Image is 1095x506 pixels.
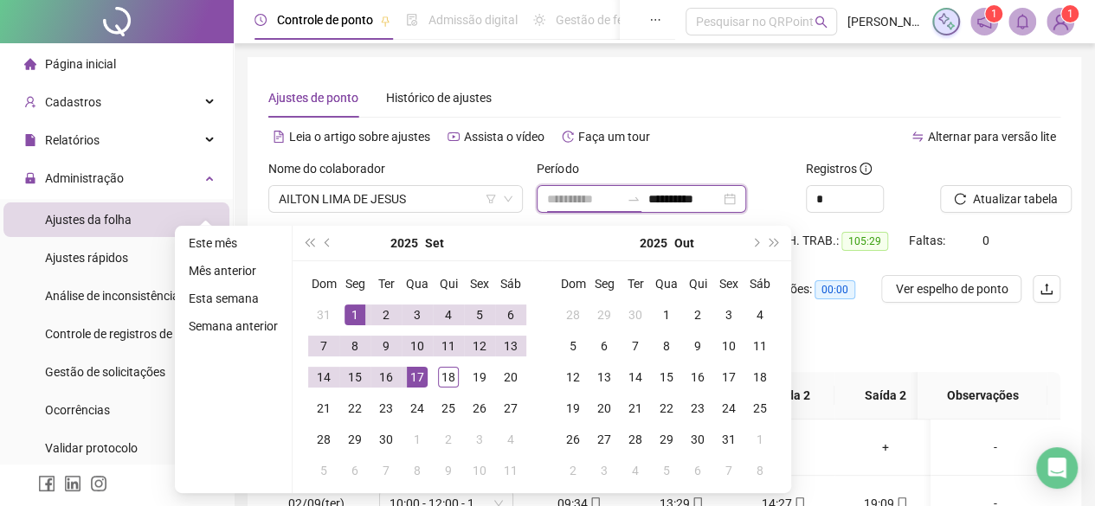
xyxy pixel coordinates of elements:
div: 7 [718,460,739,481]
div: 7 [376,460,396,481]
span: Administração [45,171,124,185]
td: 2025-10-02 [682,299,713,330]
span: bell [1014,14,1030,29]
img: 73136 [1047,9,1073,35]
td: 2025-10-09 [682,330,713,362]
td: 2025-09-30 [620,299,651,330]
span: 00:00 [815,280,855,299]
div: 3 [718,304,739,325]
th: Ter [620,268,651,299]
div: 5 [563,336,583,356]
span: home [24,58,36,70]
div: 10 [469,460,490,481]
td: 2025-10-31 [713,424,744,455]
div: 8 [656,336,677,356]
td: 2025-09-26 [464,393,495,424]
div: 6 [594,336,615,356]
td: 2025-09-29 [589,299,620,330]
div: 4 [438,304,459,325]
li: Mês anterior [182,260,285,281]
th: Sáb [495,268,526,299]
div: 7 [313,336,334,356]
div: 14 [625,367,646,388]
span: linkedin [64,475,81,492]
span: Relatórios [45,133,100,147]
button: month panel [425,226,444,260]
th: Sex [464,268,495,299]
th: Qui [682,268,713,299]
div: 24 [407,398,428,419]
td: 2025-09-20 [495,362,526,393]
div: 25 [750,398,770,419]
div: 29 [345,429,365,450]
div: 30 [687,429,708,450]
span: Validar protocolo [45,441,138,455]
div: 30 [376,429,396,450]
span: Controle de registros de ponto [45,327,207,341]
th: Sex [713,268,744,299]
span: Gestão de solicitações [45,365,165,379]
td: 2025-10-08 [651,330,682,362]
div: 31 [313,304,334,325]
div: 18 [438,367,459,388]
th: Sáb [744,268,776,299]
td: 2025-11-04 [620,455,651,486]
td: 2025-10-10 [713,330,744,362]
span: history [562,131,574,143]
div: 7 [625,336,646,356]
div: 26 [469,398,490,419]
td: 2025-09-24 [402,393,433,424]
div: 11 [750,336,770,356]
span: sun [533,14,545,26]
div: 12 [469,336,490,356]
div: 10 [407,336,428,356]
button: Ver espelho de ponto [881,275,1021,303]
div: 25 [438,398,459,419]
div: 3 [594,460,615,481]
div: 1 [407,429,428,450]
div: 29 [594,304,615,325]
th: Qui [433,268,464,299]
td: 2025-09-22 [339,393,370,424]
span: Cadastros [45,95,101,109]
td: 2025-09-29 [339,424,370,455]
td: 2025-10-15 [651,362,682,393]
td: 2025-09-05 [464,299,495,330]
img: sparkle-icon.fc2bf0ac1784a2077858766a79e2daf3.svg [937,12,956,31]
div: 2 [563,460,583,481]
th: Qua [402,268,433,299]
td: 2025-09-18 [433,362,464,393]
td: 2025-10-29 [651,424,682,455]
td: 2025-11-07 [713,455,744,486]
span: user-add [24,96,36,108]
span: swap [911,131,924,143]
td: 2025-10-23 [682,393,713,424]
th: Dom [308,268,339,299]
td: 2025-10-24 [713,393,744,424]
span: filter [486,194,496,204]
td: 2025-09-15 [339,362,370,393]
span: Assista o vídeo [464,130,544,144]
td: 2025-09-08 [339,330,370,362]
button: prev-year [319,226,338,260]
span: info-circle [860,163,872,175]
div: 27 [594,429,615,450]
td: 2025-09-17 [402,362,433,393]
td: 2025-10-03 [464,424,495,455]
td: 2025-11-01 [744,424,776,455]
span: Alternar para versão lite [928,130,1056,144]
td: 2025-09-10 [402,330,433,362]
label: Período [537,159,589,178]
th: Observações [918,372,1047,420]
td: 2025-10-03 [713,299,744,330]
td: 2025-08-31 [308,299,339,330]
td: 2025-10-18 [744,362,776,393]
div: Quitações: [755,279,876,299]
button: Atualizar tabela [940,185,1072,213]
div: 5 [656,460,677,481]
button: next-year [745,226,764,260]
th: Saída 2 [834,372,937,420]
td: 2025-09-23 [370,393,402,424]
div: + [848,438,923,457]
td: 2025-10-08 [402,455,433,486]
